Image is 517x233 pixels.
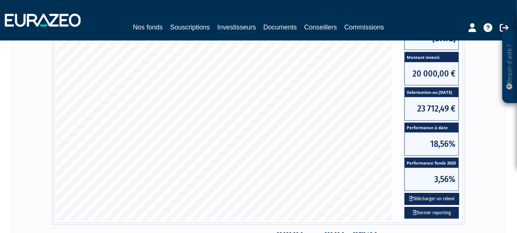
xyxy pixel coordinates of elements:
img: 1732889491-logotype_eurazeo_blanc_rvb.png [5,14,81,27]
span: Valorisation au [DATE] [405,88,458,98]
span: 23 712,49 € [405,97,458,120]
button: Télécharger un relevé [404,193,459,205]
a: Souscriptions [170,22,210,32]
a: Commissions [344,22,384,32]
span: Performance fonds 2025 [405,158,458,168]
span: 18,56% [405,133,458,155]
span: 3,56% [405,168,458,191]
a: Dernier reporting [404,207,459,219]
span: Performance à date [405,123,458,133]
a: Nos fonds [133,22,163,32]
p: Besoin d'aide ? [506,33,514,100]
span: Montant investi [405,52,458,62]
a: Investisseurs [217,22,256,33]
a: Documents [263,22,297,32]
span: 20 000,00 € [405,62,458,85]
a: Conseillers [304,22,337,32]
